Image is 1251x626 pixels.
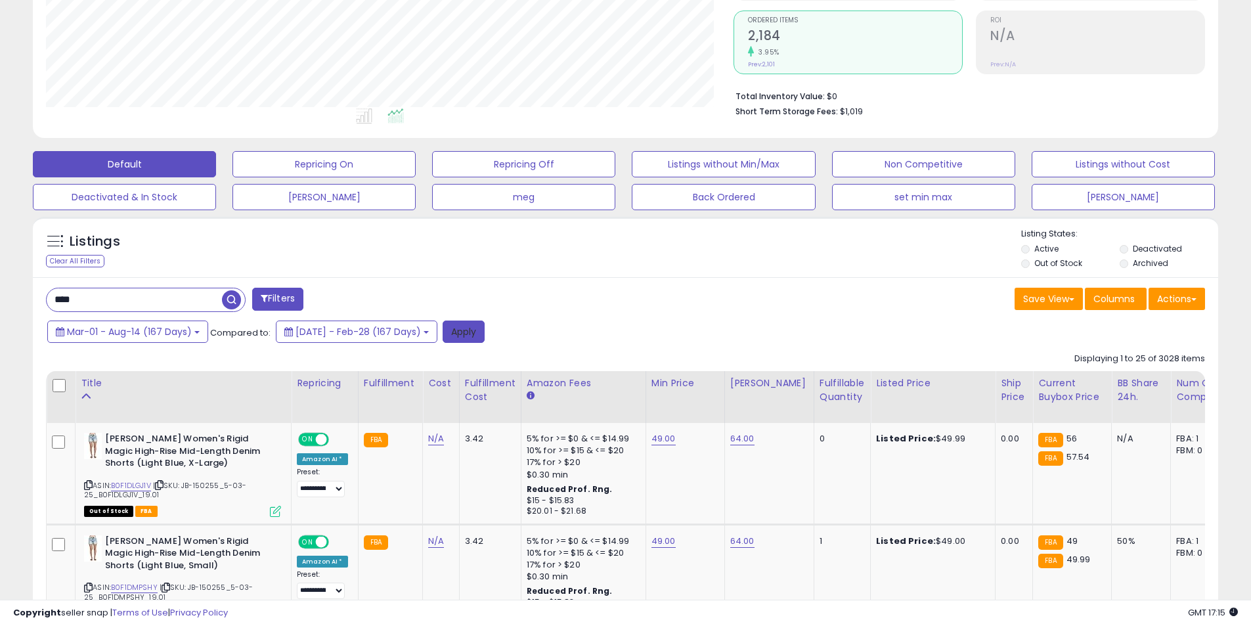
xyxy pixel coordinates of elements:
a: B0F1DMPSHY [111,582,158,593]
a: Terms of Use [112,606,168,619]
div: $20.01 - $21.68 [527,506,636,517]
div: BB Share 24h. [1117,376,1165,404]
b: Listed Price: [876,432,936,445]
label: Deactivated [1133,243,1182,254]
b: [PERSON_NAME] Women's Rigid Magic High-Rise Mid-Length Denim Shorts (Light Blue, Small) [105,535,265,575]
small: FBA [364,535,388,550]
span: ROI [990,17,1204,24]
span: 56 [1066,432,1077,445]
div: FBA: 1 [1176,433,1219,445]
span: FBA [135,506,158,517]
span: 2025-08-15 17:15 GMT [1188,606,1238,619]
div: Min Price [651,376,719,390]
small: FBA [1038,451,1063,466]
a: N/A [428,535,444,548]
div: 3.42 [465,535,511,547]
span: $1,019 [840,105,863,118]
span: ON [299,536,316,547]
div: 17% for > $20 [527,559,636,571]
button: Repricing On [232,151,416,177]
b: Listed Price: [876,535,936,547]
div: ASIN: [84,535,281,618]
button: Non Competitive [832,151,1015,177]
button: Apply [443,321,485,343]
small: 3.95% [754,47,779,57]
span: OFF [327,434,348,445]
button: Deactivated & In Stock [33,184,216,210]
button: [DATE] - Feb-28 (167 Days) [276,321,437,343]
span: OFF [327,536,348,547]
span: 49.99 [1066,553,1091,566]
div: FBA: 1 [1176,535,1219,547]
div: Amazon AI * [297,453,348,465]
div: 0.00 [1001,433,1022,445]
li: $0 [735,87,1195,103]
h2: N/A [990,28,1204,46]
div: 5% for >= $0 & <= $14.99 [527,535,636,547]
img: 31Uju4cc1-L._SL40_.jpg [84,535,102,562]
button: Listings without Cost [1032,151,1215,177]
a: 49.00 [651,535,676,548]
div: Cost [428,376,454,390]
small: Prev: 2,101 [748,60,775,68]
a: 64.00 [730,432,755,445]
span: | SKU: JB-150255_5-03-25_B0F1DMPSHY_19.01 [84,582,253,602]
div: Amazon Fees [527,376,640,390]
div: 0 [820,433,860,445]
div: Amazon AI * [297,556,348,568]
small: FBA [1038,433,1063,447]
span: | SKU: JB-150255_5-03-25_B0F1DLGJ1V_19.01 [84,480,247,500]
div: [PERSON_NAME] [730,376,808,390]
div: 10% for >= $15 & <= $20 [527,547,636,559]
div: $0.30 min [527,469,636,481]
button: Filters [252,288,303,311]
button: Actions [1149,288,1205,310]
small: Prev: N/A [990,60,1016,68]
div: $0.30 min [527,571,636,583]
label: Out of Stock [1034,257,1082,269]
div: Repricing [297,376,353,390]
strong: Copyright [13,606,61,619]
div: Num of Comp. [1176,376,1224,404]
div: 1 [820,535,860,547]
div: Preset: [297,570,348,600]
h2: 2,184 [748,28,962,46]
span: All listings that are currently out of stock and unavailable for purchase on Amazon [84,506,133,517]
b: Reduced Prof. Rng. [527,585,613,596]
small: FBA [1038,554,1063,568]
span: [DATE] - Feb-28 (167 Days) [296,325,421,338]
div: $15 - $15.83 [527,495,636,506]
div: Displaying 1 to 25 of 3028 items [1074,353,1205,365]
span: Ordered Items [748,17,962,24]
b: Short Term Storage Fees: [735,106,838,117]
div: Listed Price [876,376,990,390]
a: N/A [428,432,444,445]
label: Archived [1133,257,1168,269]
img: 31Uju4cc1-L._SL40_.jpg [84,433,102,459]
div: $49.99 [876,433,985,445]
div: ASIN: [84,433,281,516]
button: Listings without Min/Max [632,151,815,177]
span: Mar-01 - Aug-14 (167 Days) [67,325,192,338]
h5: Listings [70,233,120,251]
button: Default [33,151,216,177]
button: [PERSON_NAME] [232,184,416,210]
b: [PERSON_NAME] Women's Rigid Magic High-Rise Mid-Length Denim Shorts (Light Blue, X-Large) [105,433,265,473]
b: Reduced Prof. Rng. [527,483,613,495]
div: 10% for >= $15 & <= $20 [527,445,636,457]
button: Save View [1015,288,1083,310]
div: 0.00 [1001,535,1022,547]
button: [PERSON_NAME] [1032,184,1215,210]
a: Privacy Policy [170,606,228,619]
div: 5% for >= $0 & <= $14.99 [527,433,636,445]
span: 49 [1066,535,1078,547]
div: Clear All Filters [46,255,104,267]
div: Fulfillable Quantity [820,376,865,404]
a: B0F1DLGJ1V [111,480,151,491]
button: Back Ordered [632,184,815,210]
span: 57.54 [1066,451,1090,463]
button: Columns [1085,288,1147,310]
div: 50% [1117,535,1160,547]
button: meg [432,184,615,210]
button: Repricing Off [432,151,615,177]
